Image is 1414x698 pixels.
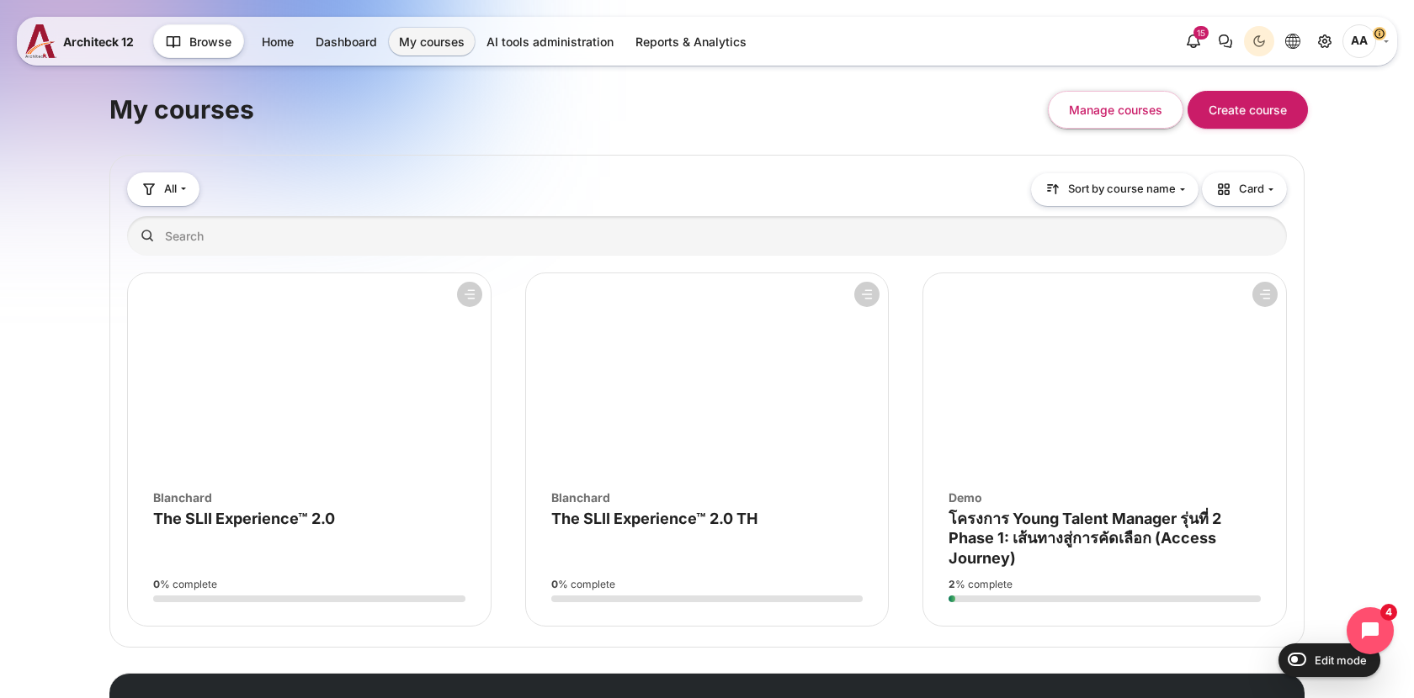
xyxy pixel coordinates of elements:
span: Edit mode [1315,653,1367,667]
h1: My courses [109,93,254,126]
div: % complete [551,577,864,592]
input: Search [127,216,1287,256]
span: All [164,181,177,198]
section: Course overview [109,155,1305,648]
button: Browse [153,24,244,58]
img: A12 [25,24,56,58]
div: % complete [949,577,1261,592]
strong: 2 [949,578,955,590]
strong: 0 [551,578,558,590]
a: Dashboard [306,28,387,56]
span: Aum Aum [1342,24,1376,58]
a: User menu [1342,24,1389,58]
button: Sorting drop-down menu [1031,173,1199,206]
a: Reports & Analytics [625,28,757,56]
a: The SLII Experience™ 2.0 TH [551,510,757,527]
button: Display drop-down menu [1202,172,1287,206]
strong: 0 [153,578,160,590]
span: Card [1215,181,1264,198]
div: Blanchard [153,489,465,506]
section: Content [109,49,1305,648]
span: Browse [189,33,231,50]
div: % complete [153,577,465,592]
a: Site administration [1310,26,1340,56]
div: Show notification window with 15 new notifications [1178,26,1209,56]
button: Languages [1278,26,1308,56]
button: Light Mode Dark Mode [1244,26,1274,56]
span: Architeck 12 [63,33,134,50]
button: Manage courses [1048,91,1183,129]
a: Home [252,28,304,56]
div: Dark Mode [1247,29,1272,54]
div: 15 [1193,26,1209,40]
span: Sort by course name [1068,181,1176,198]
a: The SLII Experience™ 2.0 [153,510,335,527]
div: Blanchard [551,489,864,506]
button: There are 0 unread conversations [1210,26,1241,56]
div: Course overview controls [127,172,1287,259]
a: AI tools administration [476,28,624,56]
a: My courses [389,28,475,56]
a: โครงการ Young Talent Manager รุ่นที่ 2 Phase 1: เส้นทางสู่การคัดเลือก (Access Journey) [949,510,1221,567]
div: Demo [949,489,1261,506]
a: A12 A12 Architeck 12 [25,24,141,58]
button: Grouping drop-down menu [127,172,199,205]
button: Create course [1188,91,1308,129]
